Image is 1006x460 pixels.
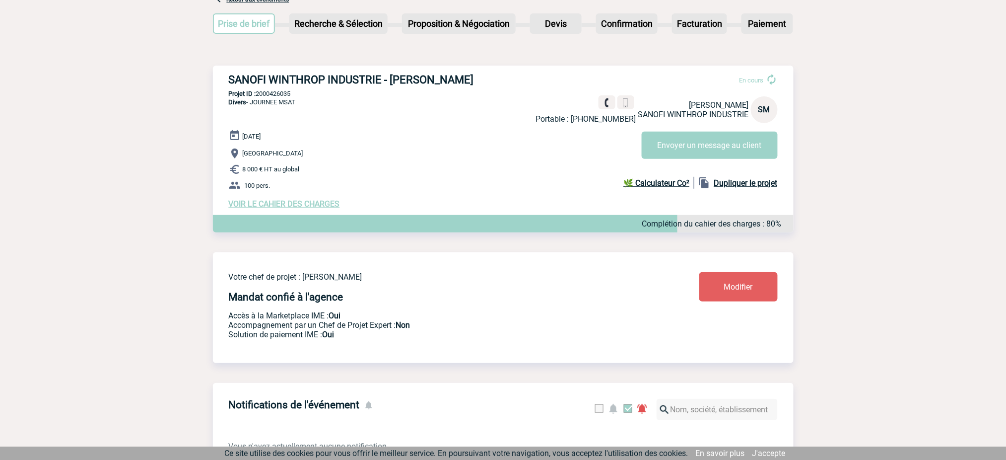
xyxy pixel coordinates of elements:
[621,98,630,107] img: portable.png
[229,74,527,86] h3: SANOFI WINTHROP INDUSTRIE - [PERSON_NAME]
[624,177,694,189] a: 🌿 Calculateur Co²
[243,133,261,140] span: [DATE]
[229,90,256,97] b: Projet ID :
[696,449,745,458] a: En savoir plus
[714,178,778,188] b: Dupliquer le projet
[638,110,749,119] span: SANOFI WINTHROP INDUSTRIE
[536,114,636,124] p: Portable : [PHONE_NUMBER]
[213,90,794,97] p: 2000426035
[673,14,726,33] p: Facturation
[229,442,387,451] span: Vous n'avez actuellement aucune notification
[229,399,360,411] h4: Notifications de l'événement
[229,199,340,209] a: VOIR LE CAHIER DES CHARGES
[396,320,410,330] b: Non
[214,14,274,33] p: Prise de brief
[243,150,303,157] span: [GEOGRAPHIC_DATA]
[229,272,641,282] p: Votre chef de projet : [PERSON_NAME]
[758,105,770,114] span: SM
[624,178,690,188] b: 🌿 Calculateur Co²
[245,182,270,189] span: 100 pers.
[243,166,300,173] span: 8 000 € HT au global
[229,330,641,339] p: Conformité aux process achat client, Prise en charge de la facturation, Mutualisation de plusieur...
[329,311,341,320] b: Oui
[752,449,786,458] a: J'accepte
[229,291,343,303] h4: Mandat confié à l'agence
[642,132,778,159] button: Envoyer un message au client
[689,100,749,110] span: [PERSON_NAME]
[742,14,792,33] p: Paiement
[229,98,296,106] span: - JOURNEE MSAT
[229,98,247,106] span: Divers
[323,330,335,339] b: Oui
[290,14,387,33] p: Recherche & Sélection
[403,14,515,33] p: Proposition & Négociation
[225,449,688,458] span: Ce site utilise des cookies pour vous offrir le meilleur service. En poursuivant votre navigation...
[739,77,764,84] span: En cours
[229,311,641,320] p: Accès à la Marketplace IME :
[597,14,657,33] p: Confirmation
[603,98,611,107] img: fixe.png
[531,14,581,33] p: Devis
[698,177,710,189] img: file_copy-black-24dp.png
[724,282,753,292] span: Modifier
[229,320,641,330] p: Prestation payante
